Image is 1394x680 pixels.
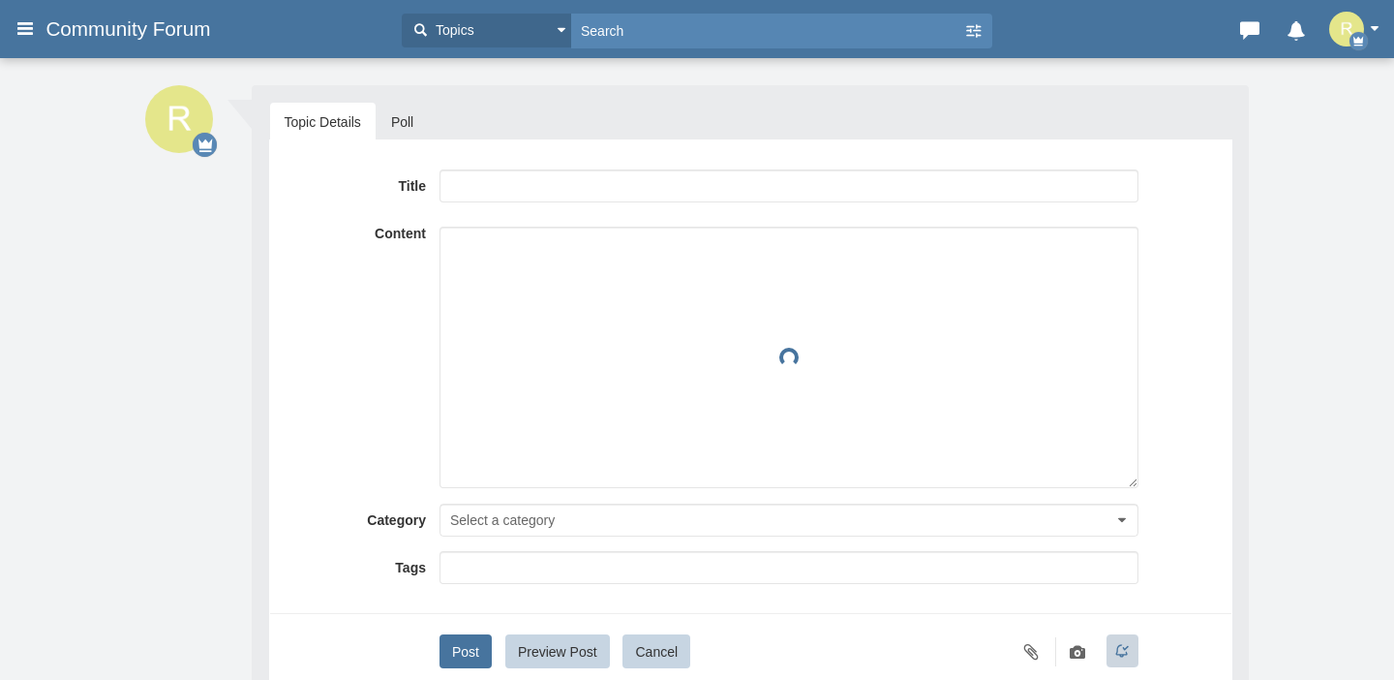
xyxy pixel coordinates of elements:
[270,103,376,141] a: Topic Details
[450,512,555,528] span: Select a category
[571,14,963,47] input: Search
[45,12,392,46] a: Community Forum
[285,551,439,577] label: Tags
[622,634,690,668] button: Cancel
[285,170,439,196] label: Title
[505,634,610,668] button: Preview Post
[439,504,1138,537] button: Select a category
[402,14,571,47] button: Topics
[439,634,492,668] button: Post
[285,504,439,530] label: Category
[285,217,439,243] label: Content
[377,103,428,141] a: Poll
[1329,12,1364,46] img: Gu+wenedtOuXJG1stnktBzjKIAgaWISSkEELAVILBsfamOAAKKAgSWIialEEDAVoDAsvWlOgIIKAoQWIqYlEIAAVsBAsvWl+o...
[431,20,474,41] span: Topics
[145,85,213,153] img: Gu+wenedtOuXJG1stnktBzjKIAgaWISSkEELAVILBsfamOAAKKAgSWIialEEDAVoDAsvWlOgIIKAoQWIqYlEIAAVsBAsvWl+o...
[45,17,225,41] span: Community Forum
